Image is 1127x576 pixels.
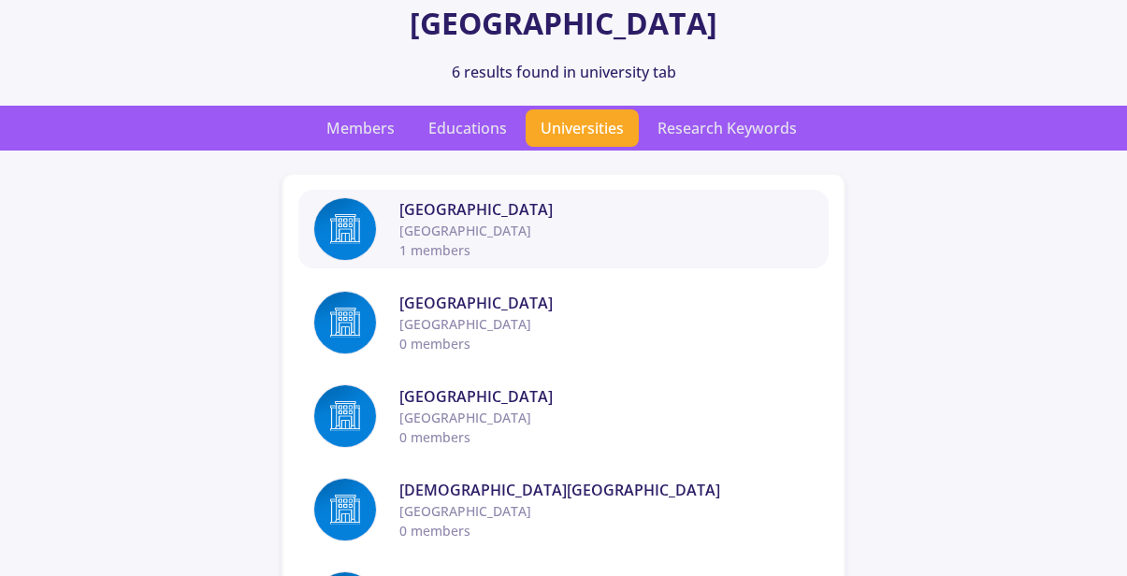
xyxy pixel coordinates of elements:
span: 0 members [399,334,814,353]
span: [GEOGRAPHIC_DATA] [399,501,814,521]
span: Research Keywords [643,109,812,147]
a: [DEMOGRAPHIC_DATA][GEOGRAPHIC_DATA][GEOGRAPHIC_DATA]0 members [298,470,829,549]
span: 0 members [399,427,814,447]
span: [GEOGRAPHIC_DATA] [399,221,814,240]
span: [GEOGRAPHIC_DATA] [399,292,814,314]
span: 1 members [399,240,814,260]
span: [DEMOGRAPHIC_DATA][GEOGRAPHIC_DATA] [399,479,814,501]
a: [GEOGRAPHIC_DATA][GEOGRAPHIC_DATA]1 members [298,190,829,268]
span: Universities [526,109,639,147]
span: [GEOGRAPHIC_DATA] [399,198,814,221]
span: [GEOGRAPHIC_DATA] [399,314,814,334]
a: [GEOGRAPHIC_DATA][GEOGRAPHIC_DATA]0 members [298,283,829,362]
span: [GEOGRAPHIC_DATA] [399,408,814,427]
span: Members [311,109,410,147]
span: 0 members [399,521,814,540]
a: [GEOGRAPHIC_DATA][GEOGRAPHIC_DATA]0 members [298,377,829,455]
span: [GEOGRAPHIC_DATA] [399,385,814,408]
span: Educations [413,109,522,147]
